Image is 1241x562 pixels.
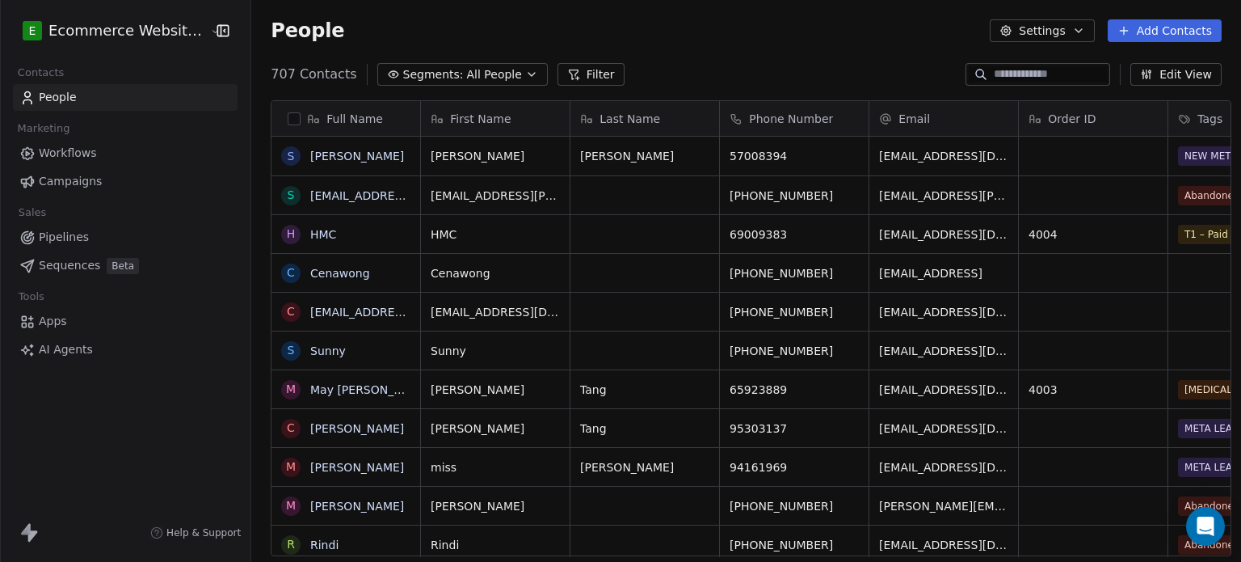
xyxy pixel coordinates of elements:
span: 4004 [1029,226,1158,243]
a: Workflows [13,140,238,167]
span: Sunny [431,343,560,359]
span: 707 Contacts [271,65,356,84]
span: Segments: [403,66,464,83]
span: Tang [580,420,709,437]
span: Campaigns [39,173,102,190]
span: [PHONE_NUMBER] [730,537,859,553]
div: R [287,536,295,553]
span: [EMAIL_ADDRESS][DOMAIN_NAME] [431,304,560,320]
div: Last Name [570,101,719,136]
span: 4003 [1029,382,1158,398]
span: 95303137 [730,420,859,437]
div: M [286,497,296,514]
span: [EMAIL_ADDRESS][DOMAIN_NAME] [879,382,1008,398]
span: Rindi [431,537,560,553]
a: [EMAIL_ADDRESS][DOMAIN_NAME] [310,306,508,319]
a: AI Agents [13,336,238,363]
div: C [287,420,295,437]
div: grid [271,137,421,557]
span: [EMAIL_ADDRESS][DOMAIN_NAME] [879,537,1008,553]
div: Phone Number [720,101,869,136]
div: m [286,458,296,475]
div: Open Intercom Messenger [1186,507,1225,546]
span: [EMAIL_ADDRESS][DOMAIN_NAME] [879,343,1008,359]
span: [PERSON_NAME] [431,382,560,398]
a: Sunny [310,344,346,357]
span: [EMAIL_ADDRESS][DOMAIN_NAME] [879,226,1008,243]
span: [PHONE_NUMBER] [730,498,859,514]
span: Sequences [39,257,100,274]
div: Email [869,101,1018,136]
div: First Name [421,101,570,136]
button: EEcommerce Website Builder [19,17,199,44]
span: [EMAIL_ADDRESS] [879,265,1008,281]
span: Marketing [11,116,77,141]
a: May [PERSON_NAME] [PERSON_NAME] [310,383,528,396]
span: All People [467,66,522,83]
span: [PHONE_NUMBER] [730,304,859,320]
span: Apps [39,313,67,330]
button: Edit View [1130,63,1222,86]
a: Apps [13,308,238,335]
span: First Name [450,111,511,127]
a: Cenawong [310,267,370,280]
span: [PERSON_NAME] [431,148,560,164]
a: Pipelines [13,224,238,251]
button: Filter [557,63,625,86]
span: HMC [431,226,560,243]
span: Cenawong [431,265,560,281]
div: c [287,303,295,320]
span: People [271,19,344,43]
a: [PERSON_NAME] [310,422,404,435]
span: 69009383 [730,226,859,243]
span: [EMAIL_ADDRESS][DOMAIN_NAME] [879,148,1008,164]
span: Help & Support [166,526,241,539]
button: Settings [990,19,1094,42]
span: [EMAIL_ADDRESS][PERSON_NAME][DOMAIN_NAME] [431,188,560,204]
a: People [13,84,238,111]
span: E [29,23,36,39]
span: Beta [107,258,139,274]
a: SequencesBeta [13,252,238,279]
span: [PHONE_NUMBER] [730,343,859,359]
span: Tools [11,285,51,309]
div: C [287,264,295,281]
span: Ecommerce Website Builder [48,20,206,41]
span: People [39,89,77,106]
a: [PERSON_NAME] [310,500,404,513]
a: Help & Support [150,526,241,539]
span: 65923889 [730,382,859,398]
span: Email [898,111,930,127]
a: [PERSON_NAME] [310,150,404,163]
span: Pipelines [39,229,89,246]
span: miss [431,459,560,475]
div: H [287,226,296,243]
div: S [288,148,295,165]
a: Campaigns [13,168,238,195]
span: Order ID [1048,111,1096,127]
span: [PERSON_NAME] [580,459,709,475]
div: Full Name [271,101,420,136]
div: S [288,342,295,359]
span: Contacts [11,61,71,85]
span: [PHONE_NUMBER] [730,265,859,281]
span: [PERSON_NAME] [431,420,560,437]
div: s [288,187,295,204]
span: [PHONE_NUMBER] [730,188,859,204]
span: Full Name [326,111,383,127]
span: Last Name [599,111,660,127]
span: 57008394 [730,148,859,164]
div: M [286,381,296,398]
span: Tags [1197,111,1222,127]
a: [EMAIL_ADDRESS][PERSON_NAME][DOMAIN_NAME] [310,189,602,202]
span: Sales [11,201,53,225]
span: Phone Number [749,111,833,127]
span: Tang [580,382,709,398]
a: HMC [310,228,336,241]
span: 94161969 [730,459,859,475]
span: Workflows [39,145,97,162]
span: AI Agents [39,341,93,358]
span: [EMAIL_ADDRESS][DOMAIN_NAME] [879,304,1008,320]
span: [EMAIL_ADDRESS][DOMAIN_NAME] [879,459,1008,475]
a: Rindi [310,539,339,551]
